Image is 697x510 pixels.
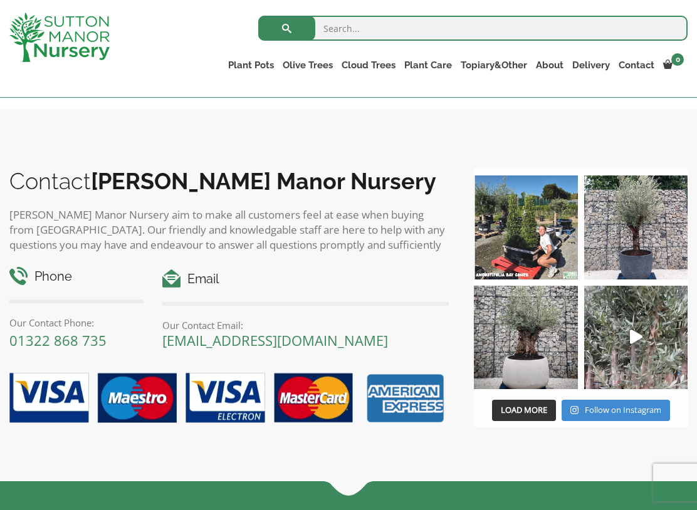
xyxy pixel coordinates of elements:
[671,53,684,66] span: 0
[584,286,688,389] img: New arrivals Monday morning of beautiful olive trees 🤩🤩 The weather is beautiful this summer, gre...
[474,175,577,279] img: Our elegant & picturesque Angustifolia Cones are an exquisite addition to your Bay Tree collectio...
[224,56,278,74] a: Plant Pots
[91,168,436,194] b: [PERSON_NAME] Manor Nursery
[630,330,642,344] svg: Play
[492,400,556,421] button: Load More
[258,16,688,41] input: Search...
[456,56,532,74] a: Topiary&Other
[278,56,337,74] a: Olive Trees
[584,175,688,279] img: A beautiful multi-stem Spanish Olive tree potted in our luxurious fibre clay pots 😍😍
[162,331,388,350] a: [EMAIL_ADDRESS][DOMAIN_NAME]
[532,56,568,74] a: About
[562,400,670,421] a: Instagram Follow on Instagram
[474,286,577,389] img: Check out this beauty we potted at our nursery today ❤️‍🔥 A huge, ancient gnarled Olive tree plan...
[570,405,579,415] svg: Instagram
[501,404,547,415] span: Load More
[162,318,449,333] p: Our Contact Email:
[568,56,614,74] a: Delivery
[9,267,144,286] h4: Phone
[9,13,110,62] img: logo
[337,56,400,74] a: Cloud Trees
[614,56,659,74] a: Contact
[584,286,688,389] a: Play
[585,404,661,415] span: Follow on Instagram
[9,207,449,252] p: [PERSON_NAME] Manor Nursery aim to make all customers feel at ease when buying from [GEOGRAPHIC_D...
[162,269,449,289] h4: Email
[9,315,144,330] p: Our Contact Phone:
[659,56,688,74] a: 0
[400,56,456,74] a: Plant Care
[9,331,107,350] a: 01322 868 735
[9,168,449,194] h2: Contact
